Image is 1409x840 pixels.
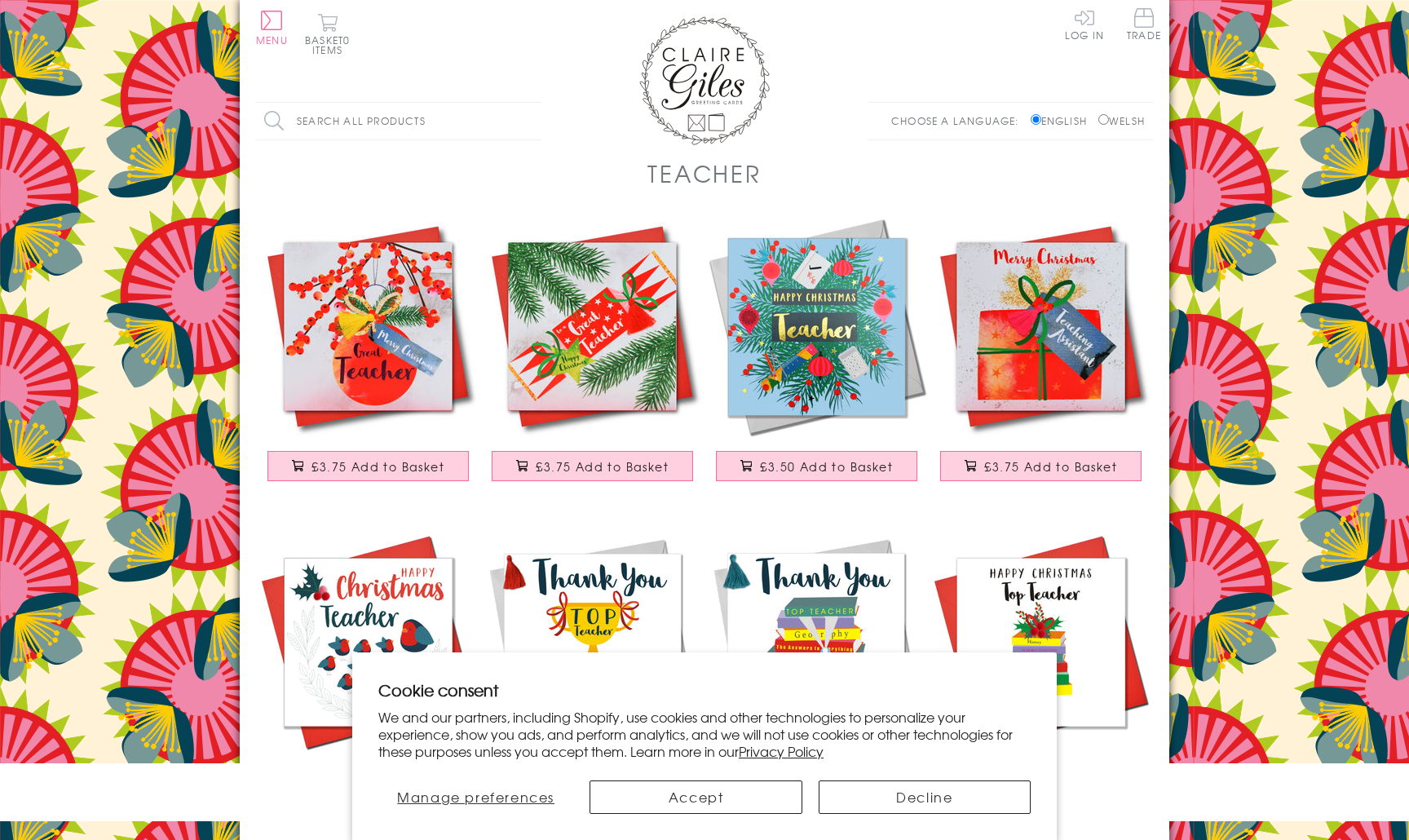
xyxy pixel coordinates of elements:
button: £3.75 Add to Basket [492,451,694,481]
button: Menu [256,11,288,45]
img: Christmas Card, Bauble and Berries, Great Teacher, Tassel Embellished [256,214,480,439]
img: Claire Giles Greetings Cards [639,16,770,145]
img: Thank You Teacher Card, Medal & Books, Embellished with a colourful tassel [704,530,929,754]
label: English [1031,113,1095,128]
span: 0 items [312,33,350,57]
h1: Teacher [647,157,761,190]
span: Menu [256,33,288,47]
p: Choose a language: [891,113,1027,128]
img: Christmas Card, Pile of School Books, Top Teacher, Embellished with pompoms [929,530,1153,754]
a: Trade [1127,8,1161,43]
a: Thank You Teacher Card, Medal & Books, Embellished with a colourful tassel £3.75 Add to Basket [704,530,929,813]
button: £3.50 Add to Basket [716,451,918,481]
a: Christmas Card, Pile of School Books, Top Teacher, Embellished with pompoms £3.75 Add to Basket [929,530,1153,813]
input: Search all products [256,103,541,139]
a: Privacy Policy [739,741,824,761]
img: Christmas Card, Present, Merry Christmas, Teaching Assistant, Tassel Embellished [929,214,1153,439]
label: Welsh [1098,113,1145,128]
span: Trade [1127,8,1161,40]
a: Christmas Card, Teacher Wreath and Baubles, text foiled in shiny gold £3.50 Add to Basket [704,214,929,497]
a: Log In [1065,8,1104,40]
button: Manage preferences [378,780,573,814]
span: £3.75 Add to Basket [536,458,669,475]
span: £3.50 Add to Basket [760,458,893,475]
img: Thank You Teacher Card, Trophy, Embellished with a colourful tassel [480,530,704,754]
a: Thank You Teacher Card, Trophy, Embellished with a colourful tassel £3.75 Add to Basket [480,530,704,813]
img: Christmas Card, Teacher Wreath and Baubles, text foiled in shiny gold [704,214,929,439]
input: Search [525,103,541,139]
button: Decline [819,780,1031,814]
button: Basket0 items [305,13,350,55]
a: Christmas Card, Robin classroom, Teacher, Embellished with colourful pompoms £3.75 Add to Basket [256,530,480,813]
span: Manage preferences [397,787,554,807]
h2: Cookie consent [378,679,1031,701]
img: Christmas Card, Cracker, To a Great Teacher, Happy Christmas, Tassel Embellished [480,214,704,439]
img: Christmas Card, Robin classroom, Teacher, Embellished with colourful pompoms [256,530,480,754]
button: Accept [590,780,802,814]
a: Christmas Card, Present, Merry Christmas, Teaching Assistant, Tassel Embellished £3.75 Add to Basket [929,214,1153,497]
a: Christmas Card, Bauble and Berries, Great Teacher, Tassel Embellished £3.75 Add to Basket [256,214,480,497]
button: £3.75 Add to Basket [267,451,470,481]
span: £3.75 Add to Basket [311,458,444,475]
input: Welsh [1098,114,1109,125]
p: We and our partners, including Shopify, use cookies and other technologies to personalize your ex... [378,709,1031,759]
span: £3.75 Add to Basket [984,458,1117,475]
input: English [1031,114,1041,125]
a: Christmas Card, Cracker, To a Great Teacher, Happy Christmas, Tassel Embellished £3.75 Add to Basket [480,214,704,497]
button: £3.75 Add to Basket [940,451,1142,481]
